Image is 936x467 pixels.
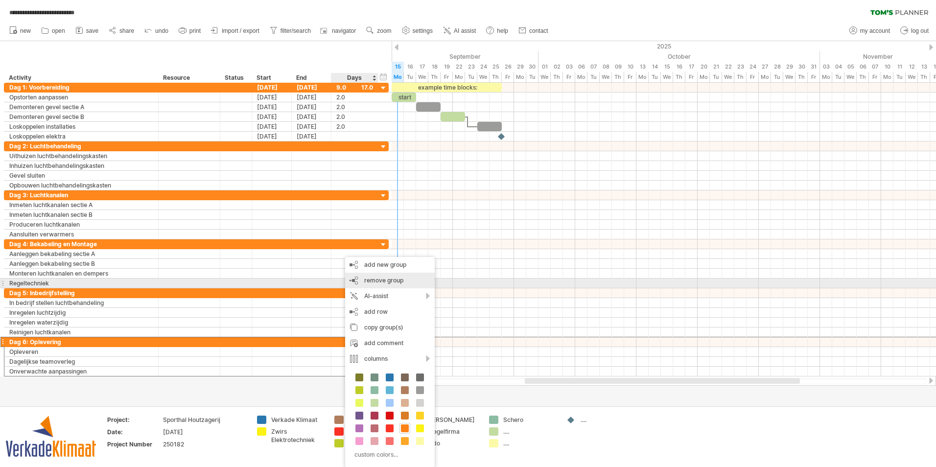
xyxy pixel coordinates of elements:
[551,62,563,72] div: Thursday, 2 October 2025
[292,83,331,92] div: [DATE]
[331,73,377,83] div: Days
[345,351,435,367] div: columns
[9,279,153,288] div: Regeltechniek
[893,62,906,72] div: Tuesday, 11 November 2025
[847,24,893,37] a: my account
[9,308,153,317] div: Inregelen luchtzijdig
[9,181,153,190] div: Opbouwen luchtbehandelingskasten
[771,62,783,72] div: Tuesday, 28 October 2025
[710,62,722,72] div: Tuesday, 21 October 2025
[484,24,511,37] a: help
[9,220,153,229] div: Produceren luchtkanalen
[587,62,600,72] div: Tuesday, 7 October 2025
[497,27,508,34] span: help
[292,132,331,141] div: [DATE]
[345,335,435,351] div: add comment
[9,298,153,307] div: In bedrijf stellen luchtbehandeling
[808,72,820,82] div: Friday, 31 October 2025
[416,62,428,72] div: Wednesday, 17 September 2025
[636,72,649,82] div: Monday, 13 October 2025
[808,62,820,72] div: Friday, 31 October 2025
[526,62,538,72] div: Tuesday, 30 September 2025
[345,304,435,320] div: add row
[332,27,356,34] span: navigator
[9,161,153,170] div: Inhuizen luchtbehandelingskasten
[252,112,292,121] div: [DATE]
[529,27,548,34] span: contact
[9,112,153,121] div: Demonteren gevel sectie B
[52,27,65,34] span: open
[575,72,587,82] div: Monday, 6 October 2025
[722,62,734,72] div: Wednesday, 22 October 2025
[292,122,331,131] div: [DATE]
[271,416,325,424] div: Verkade Klimaat
[600,62,612,72] div: Wednesday, 8 October 2025
[142,24,171,37] a: undo
[820,62,832,72] div: Monday, 3 November 2025
[336,112,373,121] div: 2.0
[345,257,435,273] div: add new group
[9,318,153,327] div: Inregelen waterzijdig
[399,24,436,37] a: settings
[783,62,796,72] div: Wednesday, 29 October 2025
[336,93,373,102] div: 2.0
[39,24,68,37] a: open
[345,288,435,304] div: AI-assist
[661,62,673,72] div: Wednesday, 15 October 2025
[649,62,661,72] div: Tuesday, 14 October 2025
[9,239,153,249] div: Dag 4: Bekabeling en Montage
[413,27,433,34] span: settings
[918,72,930,82] div: Thursday, 13 November 2025
[698,72,710,82] div: Monday, 20 October 2025
[502,72,514,82] div: Friday, 26 September 2025
[441,24,479,37] a: AI assist
[9,190,153,200] div: Dag 3: Luchtkanalen
[477,72,490,82] div: Wednesday, 24 September 2025
[189,27,201,34] span: print
[9,83,153,92] div: Dag 1: Voorbereiding
[9,288,153,298] div: Dag 5: Inbedrijfstelling
[857,62,869,72] div: Thursday, 6 November 2025
[271,427,325,444] div: Zwirs Elektrotechniek
[490,62,502,72] div: Thursday, 25 September 2025
[503,416,557,424] div: Schero
[163,428,245,436] div: [DATE]
[163,73,214,83] div: Resource
[796,72,808,82] div: Thursday, 30 October 2025
[350,448,427,461] div: custom colors...
[538,62,551,72] div: Wednesday, 1 October 2025
[9,230,153,239] div: Aansluiten verwarmers
[649,72,661,82] div: Tuesday, 14 October 2025
[918,62,930,72] div: Thursday, 13 November 2025
[911,27,929,34] span: log out
[392,62,404,72] div: Monday, 15 September 2025
[857,72,869,82] div: Thursday, 6 November 2025
[9,200,153,210] div: Inmeten luchtkanalen sectie A
[710,72,722,82] div: Tuesday, 21 October 2025
[5,416,96,457] img: 809515c1-3d08-4872-ba10-11f1c2bdce1f.png
[377,27,391,34] span: zoom
[898,24,932,37] a: log out
[404,62,416,72] div: Tuesday, 16 September 2025
[86,27,98,34] span: save
[392,72,404,82] div: Monday, 15 September 2025
[502,62,514,72] div: Friday, 26 September 2025
[612,72,624,82] div: Thursday, 9 October 2025
[9,141,153,151] div: Dag 2: Luchtbehandeling
[734,62,747,72] div: Thursday, 23 October 2025
[426,439,479,447] div: Ledo
[465,72,477,82] div: Tuesday, 23 September 2025
[759,72,771,82] div: Monday, 27 October 2025
[453,62,465,72] div: Monday, 22 September 2025
[441,62,453,72] div: Friday, 19 September 2025
[9,122,153,131] div: Loskoppelen installaties
[869,72,881,82] div: Friday, 7 November 2025
[7,24,34,37] a: new
[624,62,636,72] div: Friday, 10 October 2025
[296,73,326,83] div: End
[759,62,771,72] div: Monday, 27 October 2025
[612,62,624,72] div: Thursday, 9 October 2025
[281,27,311,34] span: filter/search
[392,83,502,92] div: example time blocks:
[73,24,101,37] a: save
